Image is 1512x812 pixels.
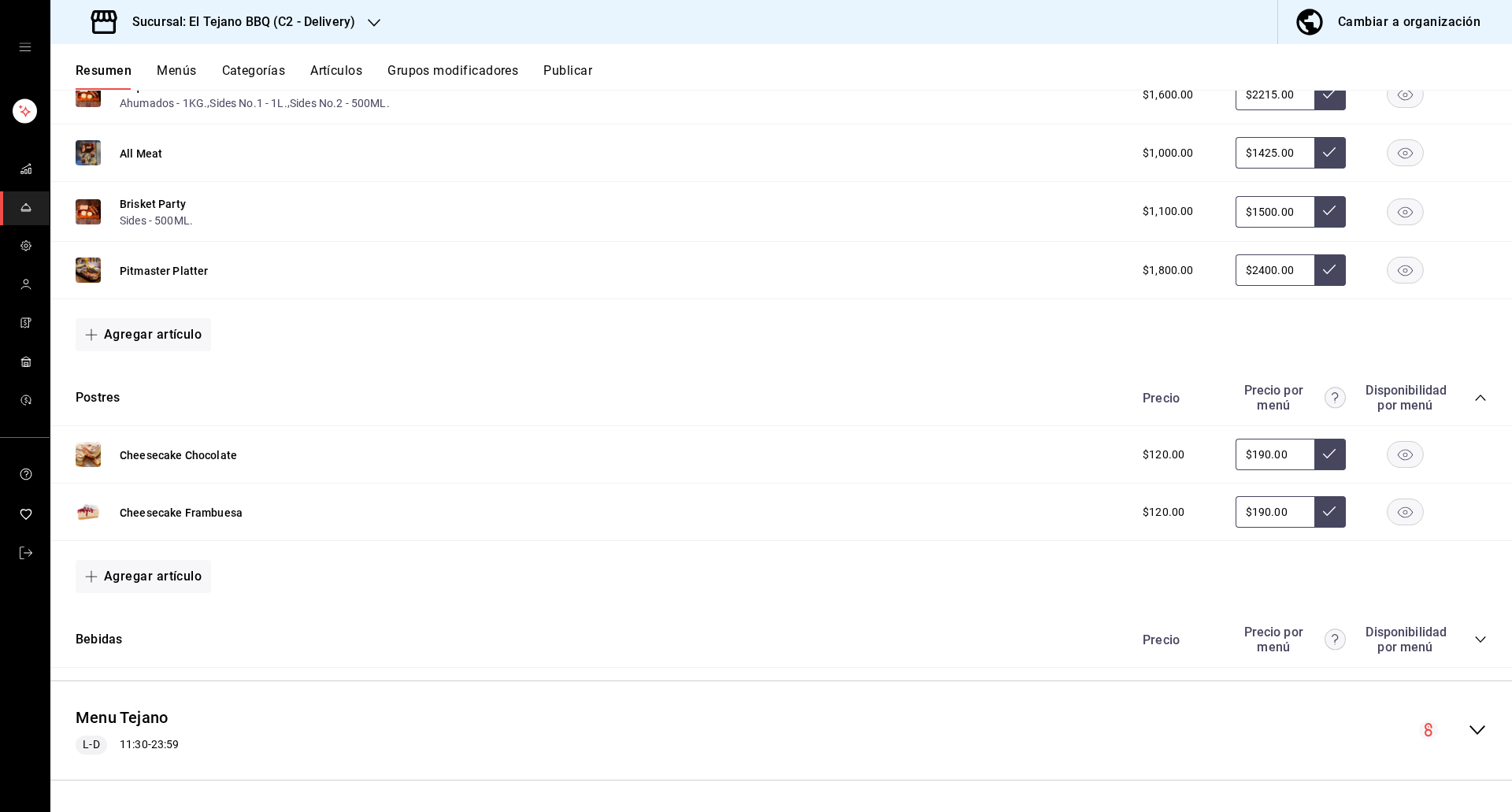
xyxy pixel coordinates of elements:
[76,199,101,224] img: Preview
[222,63,286,90] button: Categorías
[1366,383,1444,413] div: Disponibilidad por menú
[1127,391,1228,406] div: Precio
[1236,496,1314,528] input: Sin ajuste
[1236,254,1314,286] input: Sin ajuste
[1366,625,1444,654] div: Disponibilidad por menú
[120,146,162,161] button: All Meat
[1236,79,1314,110] input: Sin ajuste
[76,706,168,729] button: Menu Tejano
[76,63,1512,90] div: navigation tabs
[120,505,243,521] button: Cheesecake Frambuesa
[387,63,518,90] button: Grupos modificadores
[1236,196,1314,228] input: Sin ajuste
[120,213,193,228] button: Sides - 500ML.
[120,95,390,111] div: , ,
[120,196,186,212] button: Brisket Party
[76,258,101,283] img: Preview
[1143,203,1193,220] span: $1,100.00
[1143,504,1184,521] span: $120.00
[19,41,31,54] button: open drawer
[76,499,101,525] img: Preview
[1143,87,1193,103] span: $1,600.00
[76,442,101,467] img: Preview
[120,263,209,279] button: Pitmaster Platter
[1236,383,1346,413] div: Precio por menú
[120,13,355,32] h3: Sucursal: El Tejano BBQ (C2 - Delivery)
[76,736,179,755] div: 11:30 - 23:59
[1474,633,1487,646] button: collapse-category-row
[76,389,120,407] button: Postres
[50,694,1512,767] div: collapse-menu-row
[1127,632,1228,647] div: Precio
[1474,391,1487,404] button: collapse-category-row
[1236,625,1346,654] div: Precio por menú
[1143,145,1193,161] span: $1,000.00
[1236,137,1314,169] input: Sin ajuste
[157,63,196,90] button: Menús
[310,63,362,90] button: Artículos
[76,318,211,351] button: Agregar artículo
[120,95,207,111] button: Ahumados - 1KG.
[209,95,287,111] button: Sides No.1 - 1L.
[76,631,122,649] button: Bebidas
[76,140,101,165] img: Preview
[120,447,237,463] button: Cheesecake Chocolate
[1143,447,1184,463] span: $120.00
[76,560,211,593] button: Agregar artículo
[76,63,132,90] button: Resumen
[76,82,101,107] img: Preview
[1338,11,1480,33] div: Cambiar a organización
[76,736,106,753] span: L-D
[1143,262,1193,279] span: $1,800.00
[1236,439,1314,470] input: Sin ajuste
[290,95,390,111] button: Sides No.2 - 500ML.
[543,63,592,90] button: Publicar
